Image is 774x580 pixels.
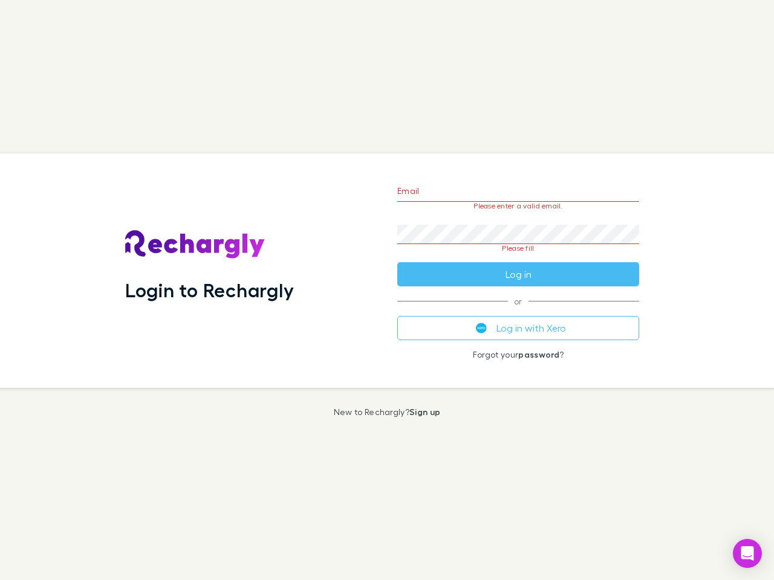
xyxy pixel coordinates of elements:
button: Log in [397,262,639,286]
img: Rechargly's Logo [125,230,265,259]
a: Sign up [409,407,440,417]
div: Open Intercom Messenger [733,539,762,568]
p: Forgot your ? [397,350,639,359]
h1: Login to Rechargly [125,279,294,301]
p: Please enter a valid email. [397,202,639,210]
span: or [397,301,639,301]
p: Please fill [397,244,639,253]
img: Xero's logo [476,323,487,333]
p: New to Rechargly? [334,407,441,417]
button: Log in with Xero [397,316,639,340]
a: password [518,349,559,359]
